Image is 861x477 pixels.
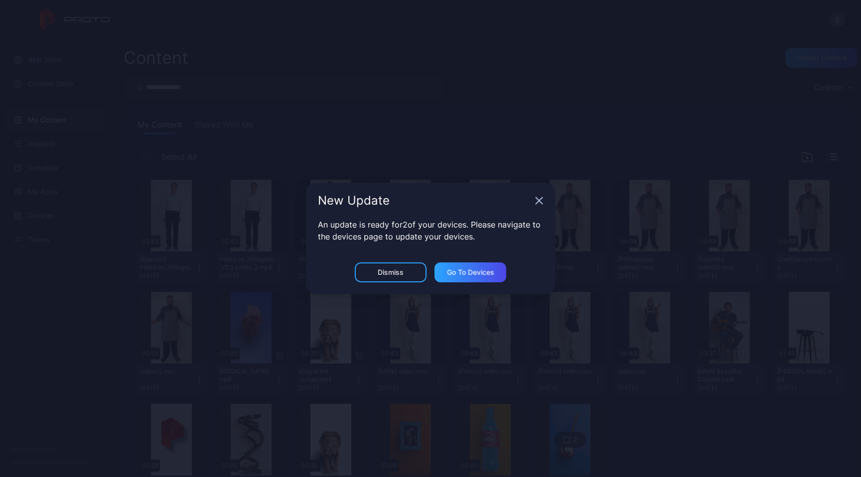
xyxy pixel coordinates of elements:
[447,268,494,276] div: Go to devices
[434,262,506,282] button: Go to devices
[355,262,427,282] button: Dismiss
[318,219,543,242] p: An update is ready for 2 of your devices. Please navigate to the devices page to update your devi...
[318,195,531,207] div: New Update
[378,268,404,276] div: Dismiss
